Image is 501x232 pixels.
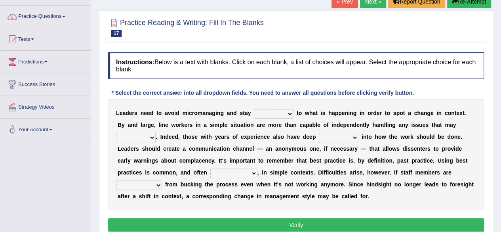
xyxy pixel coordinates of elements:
[205,146,209,152] b: u
[389,134,391,140] b: t
[312,122,316,128] b: b
[432,122,434,128] b: t
[192,146,196,152] b: o
[215,134,218,140] b: y
[149,146,152,152] b: o
[373,110,377,116] b: d
[177,146,180,152] b: e
[436,110,438,116] b: i
[210,122,213,128] b: s
[273,122,276,128] b: o
[183,134,185,140] b: t
[206,134,208,140] b: t
[299,110,302,116] b: o
[165,122,168,128] b: e
[236,134,238,140] b: f
[175,122,179,128] b: o
[332,110,335,116] b: a
[108,17,264,37] h2: Practice Reading & Writing: Fill In The Blanks
[360,110,361,116] b: i
[108,52,484,79] h4: Below is a text with blanks. Click on each blank, a list of choices will appear. Select the appro...
[141,122,142,128] b: l
[278,134,281,140] b: s
[403,110,405,116] b: t
[183,146,186,152] b: a
[287,122,290,128] b: h
[224,134,226,140] b: r
[200,146,205,152] b: m
[0,119,91,138] a: Your Account
[248,110,251,116] b: y
[158,110,162,116] b: o
[230,110,233,116] b: n
[126,110,129,116] b: d
[387,122,389,128] b: i
[145,122,147,128] b: r
[213,122,215,128] b: i
[187,122,189,128] b: r
[423,134,427,140] b: o
[122,122,125,128] b: y
[333,122,337,128] b: n
[171,134,175,140] b: e
[303,122,306,128] b: a
[309,134,312,140] b: e
[247,134,251,140] b: p
[233,110,237,116] b: d
[280,134,284,140] b: o
[127,146,131,152] b: d
[398,122,402,128] b: a
[162,122,165,128] b: n
[198,110,202,116] b: m
[156,110,158,116] b: t
[391,134,394,140] b: h
[171,110,175,116] b: o
[361,110,365,116] b: n
[278,122,282,128] b: e
[163,146,166,152] b: c
[287,134,291,140] b: h
[366,134,368,140] b: t
[343,122,347,128] b: p
[408,134,410,140] b: r
[129,110,132,116] b: e
[132,110,134,116] b: r
[430,134,431,140] b: l
[213,146,217,152] b: c
[169,134,172,140] b: e
[276,122,278,128] b: r
[226,134,229,140] b: s
[235,122,237,128] b: t
[350,110,353,116] b: n
[194,134,198,140] b: e
[438,110,442,116] b: n
[150,110,154,116] b: d
[179,122,181,128] b: r
[306,122,309,128] b: p
[136,146,139,152] b: s
[108,218,484,232] button: Verify
[363,134,367,140] b: n
[241,134,244,140] b: e
[348,110,350,116] b: i
[160,122,162,128] b: i
[244,122,246,128] b: t
[257,134,260,140] b: e
[382,122,386,128] b: d
[379,110,381,116] b: r
[317,122,320,128] b: e
[134,122,138,128] b: d
[306,134,309,140] b: e
[192,110,194,116] b: r
[445,122,450,128] b: m
[377,110,380,116] b: e
[144,110,147,116] b: e
[312,134,316,140] b: p
[431,110,434,116] b: e
[465,110,466,116] b: .
[411,122,413,128] b: i
[426,134,430,140] b: u
[342,110,345,116] b: e
[234,122,235,128] b: i
[250,134,253,140] b: e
